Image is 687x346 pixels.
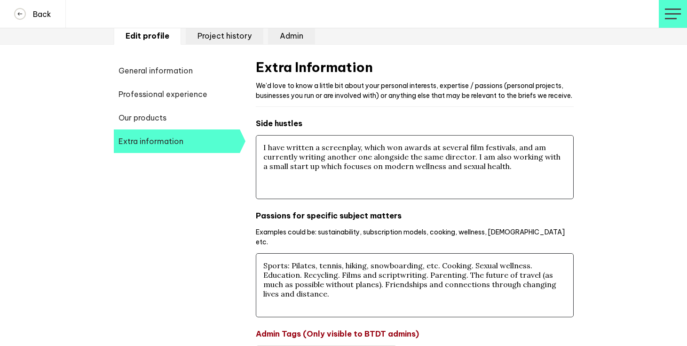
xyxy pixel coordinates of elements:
li: Edit profile [114,27,181,45]
h4: Passions for specific subject matters [256,211,574,220]
span: Extra information [114,129,240,153]
span: Professional experience [114,82,240,106]
img: profile [665,8,681,19]
span: General information [114,59,240,82]
h4: Admin Tags (Only visible to BTDT admins) [256,329,574,338]
textarea: Sports: Pilates, tennis, hiking, snowboarding, etc. Cooking. Sexual wellness. Education. Recyclin... [256,253,574,317]
h4: Side hustles [256,119,574,128]
li: Admin [268,27,315,45]
p: We’d love to know a little bit about your personal interests, expertise / passions (personal proj... [256,81,574,107]
h4: Back [26,9,51,19]
h2: Extra Information [256,59,574,81]
p: Examples could be: sustainability, subscription models, cooking, wellness, [DEMOGRAPHIC_DATA] etc. [256,227,574,253]
textarea: I have written a screenplay, which won awards at several film festivals, and am currently writing... [256,135,574,199]
span: Our products [114,106,240,129]
li: Project history [186,27,263,45]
